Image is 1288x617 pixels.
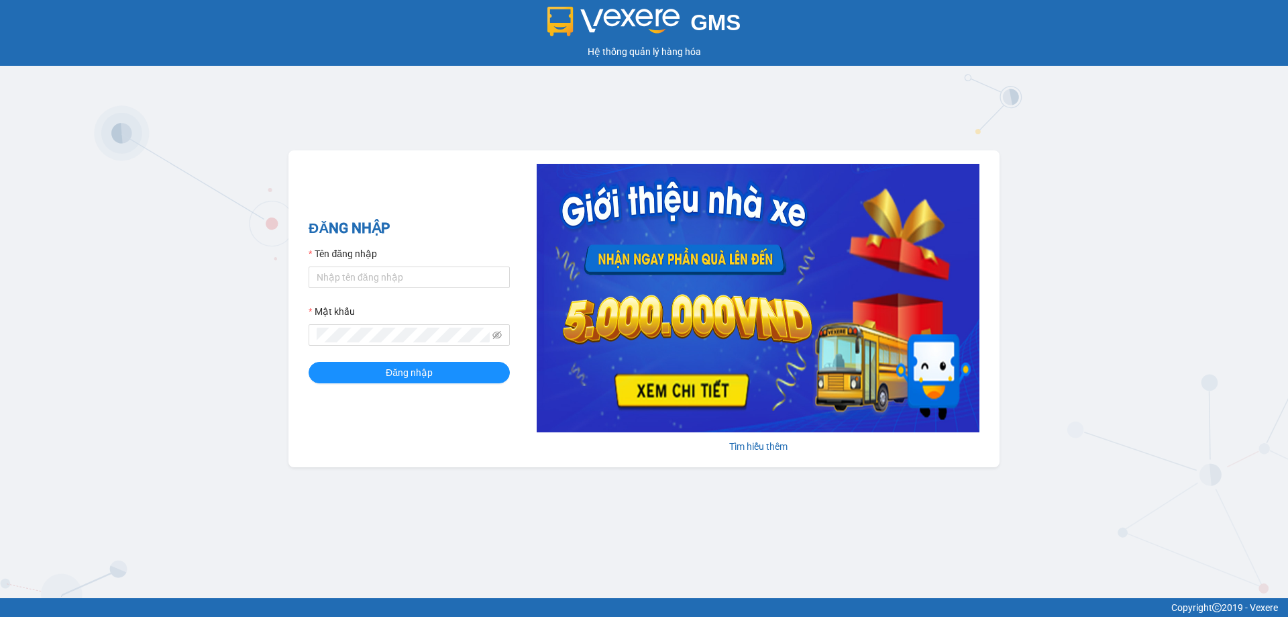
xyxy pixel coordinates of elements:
input: Mật khẩu [317,328,490,342]
label: Tên đăng nhập [309,246,377,261]
h2: ĐĂNG NHẬP [309,218,510,240]
img: banner-0 [537,164,979,432]
label: Mật khẩu [309,304,355,319]
span: Đăng nhập [386,365,433,380]
button: Đăng nhập [309,362,510,383]
a: GMS [547,20,741,31]
input: Tên đăng nhập [309,267,510,288]
img: logo 2 [547,7,680,36]
span: copyright [1212,603,1222,612]
div: Copyright 2019 - Vexere [10,600,1278,615]
div: Tìm hiểu thêm [537,439,979,454]
span: eye-invisible [492,330,502,340]
div: Hệ thống quản lý hàng hóa [3,44,1285,59]
span: GMS [690,10,741,35]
